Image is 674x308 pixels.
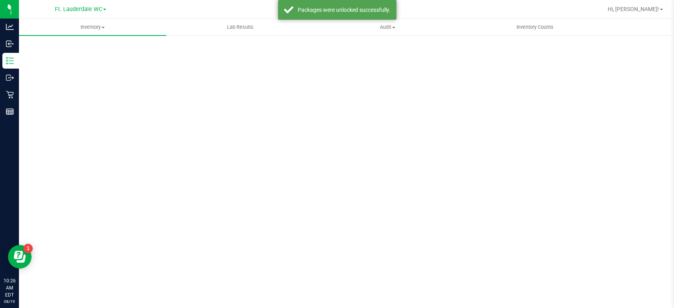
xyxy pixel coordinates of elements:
a: Inventory Counts [461,19,608,35]
span: Inventory [19,24,166,31]
iframe: Resource center unread badge [23,244,33,253]
p: 10:26 AM EDT [4,277,15,299]
a: Audit [314,19,461,35]
div: Packages were unlocked successfully. [298,6,391,14]
span: Ft. Lauderdale WC [55,6,102,13]
inline-svg: Inventory [6,57,14,65]
inline-svg: Retail [6,91,14,99]
span: Inventory Counts [505,24,564,31]
a: Inventory [19,19,166,35]
span: Audit [314,24,461,31]
a: Lab Results [166,19,314,35]
p: 08/19 [4,299,15,304]
inline-svg: Reports [6,108,14,116]
iframe: Resource center [8,245,32,269]
inline-svg: Inbound [6,40,14,48]
span: Lab Results [216,24,264,31]
inline-svg: Outbound [6,74,14,82]
inline-svg: Analytics [6,23,14,31]
span: Hi, [PERSON_NAME]! [608,6,659,12]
